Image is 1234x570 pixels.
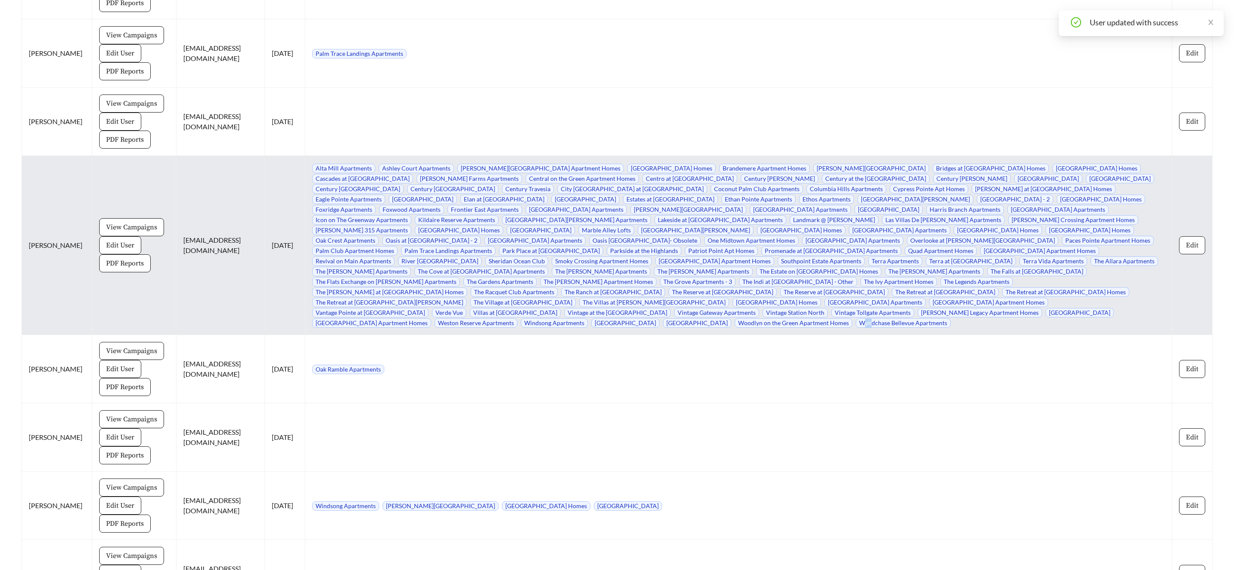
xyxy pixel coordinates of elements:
a: View Campaigns [99,415,164,423]
span: [GEOGRAPHIC_DATA] Apartments [526,205,627,214]
span: Windsong Apartments [521,318,588,328]
span: [GEOGRAPHIC_DATA] [1014,174,1082,183]
span: [GEOGRAPHIC_DATA] [389,195,457,204]
span: The [PERSON_NAME] Apartments [654,267,753,276]
span: Patriot Point Apt Homes [685,246,758,256]
span: Century [PERSON_NAME] [933,174,1011,183]
span: One Midtown Apartment Homes [704,236,799,245]
span: Edit User [106,500,134,511]
span: Weston Reserve Apartments [435,318,517,328]
span: Promenade at [GEOGRAPHIC_DATA] Apartments [761,246,901,256]
span: View Campaigns [106,346,157,356]
span: The Reserve at [GEOGRAPHIC_DATA] [669,287,777,297]
span: The Allara Apartments [1091,256,1158,266]
button: View Campaigns [99,410,164,428]
span: Foxwood Apartments [379,205,444,214]
span: [GEOGRAPHIC_DATA] [1046,308,1114,317]
span: [PERSON_NAME][GEOGRAPHIC_DATA] [383,501,498,511]
span: Woodlyn on the Green Apartment Homes [735,318,852,328]
span: [GEOGRAPHIC_DATA] [854,205,923,214]
span: Edit [1186,48,1198,58]
a: Edit User [99,49,141,57]
span: Vintage Tollgate Apartments [831,308,914,317]
button: PDF Reports [99,131,151,149]
span: [GEOGRAPHIC_DATA] [594,501,662,511]
button: View Campaigns [99,342,164,360]
button: PDF Reports [99,254,151,272]
span: [GEOGRAPHIC_DATA] Homes [1052,164,1141,173]
span: Oak Crest Apartments [312,236,379,245]
span: Oak Ramble Apartments [312,365,384,374]
span: Edit [1186,240,1198,250]
span: View Campaigns [106,551,157,561]
span: [GEOGRAPHIC_DATA] Homes [627,164,716,173]
span: PDF Reports [106,450,144,460]
span: View Campaigns [106,414,157,424]
td: [DATE] [265,156,305,335]
span: Overlooke at [PERSON_NAME][GEOGRAPHIC_DATA] [907,236,1058,245]
span: Palm Club Apartment Homes [312,246,398,256]
span: Wyndchase Bellevue Apartments [856,318,951,328]
span: [GEOGRAPHIC_DATA] Apartment Homes [929,298,1048,307]
span: View Campaigns [106,482,157,493]
span: Edit User [106,48,134,58]
span: Century [PERSON_NAME] [741,174,818,183]
span: [GEOGRAPHIC_DATA][PERSON_NAME] Apartments [502,215,651,225]
button: PDF Reports [99,446,151,464]
span: Lakeside at [GEOGRAPHIC_DATA] Apartments [654,215,786,225]
span: The Reserve at [GEOGRAPHIC_DATA] [780,287,888,297]
td: [PERSON_NAME] [22,472,92,540]
a: View Campaigns [99,346,164,354]
span: Sheridan Ocean Club [485,256,548,266]
span: Edit [1186,500,1198,511]
span: Paces Pointe Apartment Homes [1062,236,1154,245]
span: Foxridge Apartments [312,205,376,214]
span: [GEOGRAPHIC_DATA] Homes [1046,226,1134,235]
span: The Falls at [GEOGRAPHIC_DATA] [987,267,1087,276]
span: [GEOGRAPHIC_DATA] Apartment Homes [980,246,1099,256]
span: [GEOGRAPHIC_DATA] Homes [502,501,590,511]
span: PDF Reports [106,382,144,392]
button: View Campaigns [99,547,164,565]
span: [PERSON_NAME] Crossing Apartment Homes [1008,215,1138,225]
span: [PERSON_NAME][GEOGRAPHIC_DATA] [813,164,929,173]
td: [EMAIL_ADDRESS][DOMAIN_NAME] [176,88,265,156]
td: [PERSON_NAME] [22,335,92,403]
span: [GEOGRAPHIC_DATA] [507,226,575,235]
a: View Campaigns [99,30,164,39]
span: Edit [1186,116,1198,127]
span: [GEOGRAPHIC_DATA] Apartments [849,226,950,235]
span: Edit User [106,240,134,250]
span: The [PERSON_NAME] Apartments [312,267,411,276]
span: The Village at [GEOGRAPHIC_DATA] [470,298,576,307]
span: Vintage Station North [763,308,828,317]
button: Edit User [99,236,141,254]
span: Edit User [106,432,134,442]
a: View Campaigns [99,551,164,559]
span: The Legends Apartments [940,277,1013,287]
div: User updated with success [1090,17,1213,27]
span: City [GEOGRAPHIC_DATA] at [GEOGRAPHIC_DATA] [557,184,707,194]
span: Villas at [GEOGRAPHIC_DATA] [470,308,561,317]
span: The Flats Exchange on [PERSON_NAME] Apartments [312,277,460,287]
button: Edit User [99,428,141,446]
span: Century Travesia [502,184,554,194]
span: Brandemere Apartment Homes [719,164,810,173]
a: View Campaigns [99,483,164,491]
span: [PERSON_NAME][GEOGRAPHIC_DATA] [630,205,746,214]
span: [GEOGRAPHIC_DATA] [551,195,620,204]
span: The Grove Apartments - 3 [660,277,736,287]
span: Alta Mill Apartments [312,164,375,173]
span: [GEOGRAPHIC_DATA] Apartments [750,205,851,214]
span: PDF Reports [106,518,144,529]
button: Edit [1179,44,1205,62]
span: The [PERSON_NAME] Apartments [552,267,650,276]
span: View Campaigns [106,222,157,232]
button: Edit [1179,360,1205,378]
span: The Retreat at [GEOGRAPHIC_DATA] Homes [1002,287,1129,297]
span: The [PERSON_NAME] Apartments [885,267,984,276]
button: Edit [1179,113,1205,131]
span: [GEOGRAPHIC_DATA] Homes [757,226,845,235]
span: Century [GEOGRAPHIC_DATA] [312,184,404,194]
button: View Campaigns [99,479,164,497]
